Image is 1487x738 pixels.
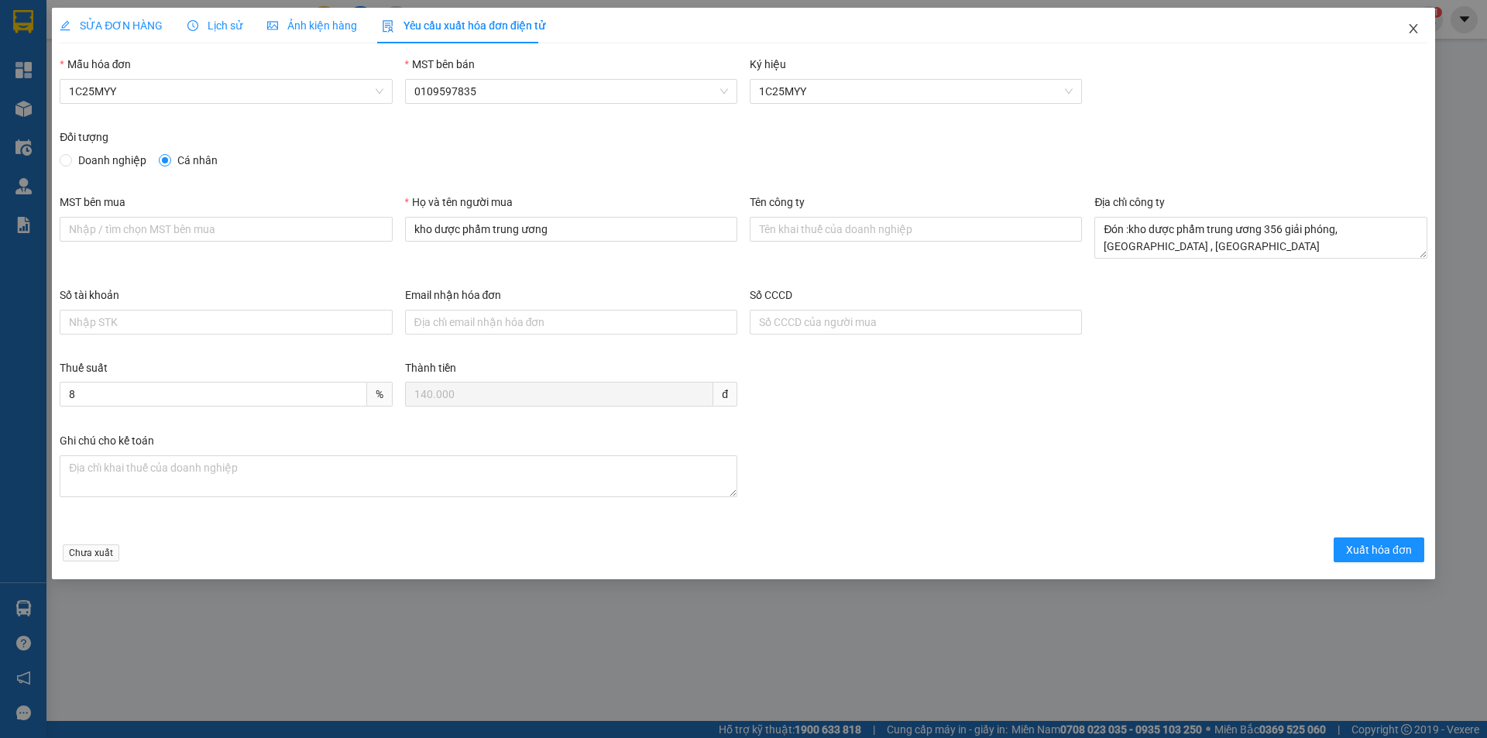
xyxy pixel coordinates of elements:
[60,217,392,242] input: MST bên mua
[60,196,125,208] label: MST bên mua
[60,434,154,447] label: Ghi chú cho kế toán
[187,20,198,31] span: clock-circle
[60,131,108,143] label: Đối tượng
[750,217,1082,242] input: Tên công ty
[60,362,108,374] label: Thuế suất
[60,455,737,497] textarea: Ghi chú đơn hàng Ghi chú cho kế toán
[1094,196,1165,208] label: Địa chỉ công ty
[382,19,545,32] span: Yêu cầu xuất hóa đơn điện tử
[382,20,394,33] img: icon
[713,382,737,407] span: đ
[60,382,366,407] input: Thuế suất
[1392,8,1435,51] button: Close
[267,19,357,32] span: Ảnh kiện hàng
[60,20,70,31] span: edit
[1334,537,1424,562] button: Xuất hóa đơn
[405,217,737,242] input: Họ và tên người mua
[750,196,805,208] label: Tên công ty
[69,80,383,103] span: 1C25MYY
[405,289,502,301] label: Email nhận hóa đơn
[759,80,1073,103] span: 1C25MYY
[367,382,393,407] span: %
[267,20,278,31] span: picture
[750,289,792,301] label: Số CCCD
[187,19,242,32] span: Lịch sử
[414,80,728,103] span: 0109597835
[72,152,153,169] span: Doanh nghiệp
[171,152,224,169] span: Cá nhân
[405,310,737,335] input: Email nhận hóa đơn
[750,58,786,70] label: Ký hiệu
[750,310,1082,335] input: Số CCCD
[60,19,163,32] span: SỬA ĐƠN HÀNG
[60,289,119,301] label: Số tài khoản
[1094,217,1427,259] textarea: Địa chỉ công ty
[405,58,475,70] label: MST bên bán
[405,196,513,208] label: Họ và tên người mua
[1346,541,1412,558] span: Xuất hóa đơn
[60,58,131,70] label: Mẫu hóa đơn
[1407,22,1420,35] span: close
[60,310,392,335] input: Số tài khoản
[63,544,119,561] span: Chưa xuất
[405,362,456,374] label: Thành tiền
